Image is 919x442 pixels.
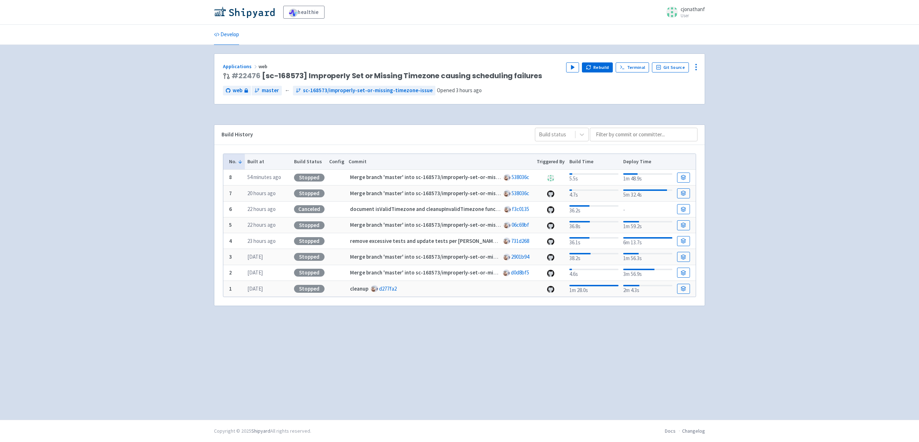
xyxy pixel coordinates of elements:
[677,173,690,183] a: Build Details
[681,13,705,18] small: User
[247,285,263,292] time: [DATE]
[677,284,690,294] a: Build Details
[247,206,276,212] time: 22 hours ago
[662,6,705,18] a: cjonathanf User
[590,128,698,141] input: Filter by commit or committer...
[665,428,676,434] a: Docs
[293,86,435,95] a: sc-168573/improperly-set-or-missing-timezone-issue
[681,6,705,13] span: cjonathanf
[229,285,232,292] b: 1
[623,267,672,278] div: 3m 56.9s
[623,204,672,214] div: -
[346,154,535,170] th: Commit
[232,72,542,80] span: [sc-168573] Improperly Set or Missing Timezone causing scheduling failures
[303,86,433,95] span: sc-168573/improperly-set-or-missing-timezone-issue
[677,236,690,246] a: Build Details
[229,253,232,260] b: 3
[350,253,545,260] strong: Merge branch 'master' into sc-168573/improperly-set-or-missing-timezone-issue
[350,190,545,197] strong: Merge branch 'master' into sc-168573/improperly-set-or-missing-timezone-issue
[623,188,672,199] div: 5m 32.4s
[569,188,619,199] div: 4.7s
[229,190,232,197] b: 7
[223,63,258,70] a: Applications
[294,174,325,182] div: Stopped
[229,269,232,276] b: 2
[512,190,529,197] a: 538036c
[294,189,325,197] div: Stopped
[294,285,325,293] div: Stopped
[294,237,325,245] div: Stopped
[511,269,529,276] a: d0d8bf5
[512,174,529,180] a: 538036c
[229,221,232,228] b: 5
[247,190,276,197] time: 20 hours ago
[623,251,672,263] div: 1m 56.3s
[677,220,690,230] a: Build Details
[511,238,529,244] a: 731d268
[677,268,690,278] a: Build Details
[569,283,619,295] div: 1m 28.0s
[291,154,327,170] th: Build Status
[677,252,690,262] a: Build Details
[623,172,672,183] div: 1m 48.9s
[350,269,545,276] strong: Merge branch 'master' into sc-168573/improperly-set-or-missing-timezone-issue
[623,283,672,295] div: 2m 4.3s
[294,205,325,213] div: Canceled
[437,87,482,94] span: Opened
[214,427,311,435] div: Copyright © 2025 All rights reserved.
[512,206,529,212] a: f3c0135
[221,131,523,139] div: Build History
[569,236,619,247] div: 36.1s
[229,206,232,212] b: 6
[294,253,325,261] div: Stopped
[247,269,263,276] time: [DATE]
[677,188,690,198] a: Build Details
[247,253,263,260] time: [DATE]
[214,25,239,45] a: Develop
[294,221,325,229] div: Stopped
[566,62,579,72] button: Play
[512,221,529,228] a: 06c69bf
[569,251,619,263] div: 38.2s
[379,285,397,292] a: d277fa2
[535,154,567,170] th: Triggered By
[621,154,675,170] th: Deploy Time
[569,204,619,215] div: 36.2s
[294,269,325,277] div: Stopped
[350,285,368,292] strong: cleanup
[285,86,290,95] span: ←
[682,428,705,434] a: Changelog
[616,62,649,72] a: Terminal
[350,206,527,212] strong: document isValidTimezone and cleanupInvalidTimezone functions [skip ci]
[567,154,621,170] th: Build Time
[252,86,282,95] a: master
[229,174,232,180] b: 8
[262,86,279,95] span: master
[283,6,325,19] a: healthie
[511,253,529,260] a: 2901b94
[350,221,545,228] strong: Merge branch 'master' into sc-168573/improperly-set-or-missing-timezone-issue
[214,6,275,18] img: Shipyard logo
[582,62,613,72] button: Rebuild
[569,267,619,278] div: 4.6s
[223,86,251,95] a: web
[456,87,482,94] time: 3 hours ago
[569,172,619,183] div: 5.5s
[247,238,276,244] time: 23 hours ago
[350,174,545,180] strong: Merge branch 'master' into sc-168573/improperly-set-or-missing-timezone-issue
[327,154,346,170] th: Config
[245,154,291,170] th: Built at
[677,204,690,214] a: Build Details
[229,238,232,244] b: 4
[652,62,689,72] a: Git Source
[233,86,242,95] span: web
[623,236,672,247] div: 6m 13.7s
[623,220,672,231] div: 1m 59.2s
[251,428,270,434] a: Shipyard
[229,158,243,165] button: No.
[232,71,261,81] a: #22476
[247,174,281,180] time: 54 minutes ago
[569,220,619,231] div: 36.8s
[258,63,269,70] span: web
[350,238,548,244] strong: remove excessive tests and update tests per [PERSON_NAME] and [PERSON_NAME]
